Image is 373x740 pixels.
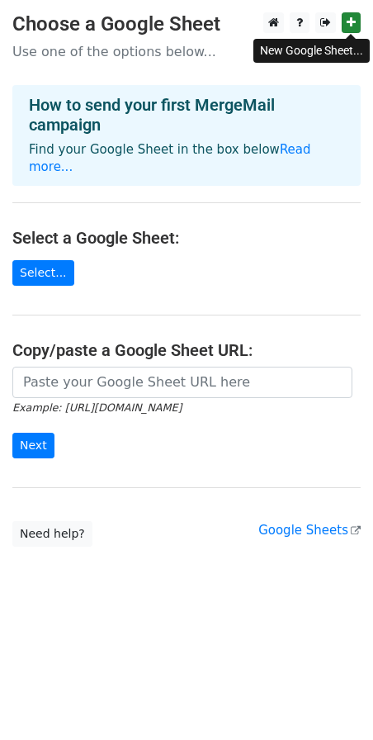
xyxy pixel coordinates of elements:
div: New Google Sheet... [253,39,370,63]
a: Google Sheets [258,523,361,538]
a: Need help? [12,521,92,547]
h3: Choose a Google Sheet [12,12,361,36]
small: Example: [URL][DOMAIN_NAME] [12,401,182,414]
h4: Copy/paste a Google Sheet URL: [12,340,361,360]
p: Use one of the options below... [12,43,361,60]
a: Select... [12,260,74,286]
iframe: Chat Widget [290,661,373,740]
input: Next [12,433,54,458]
a: Read more... [29,142,311,174]
h4: How to send your first MergeMail campaign [29,95,344,135]
input: Paste your Google Sheet URL here [12,367,352,398]
p: Find your Google Sheet in the box below [29,141,344,176]
div: Widget Obrolan [290,661,373,740]
h4: Select a Google Sheet: [12,228,361,248]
